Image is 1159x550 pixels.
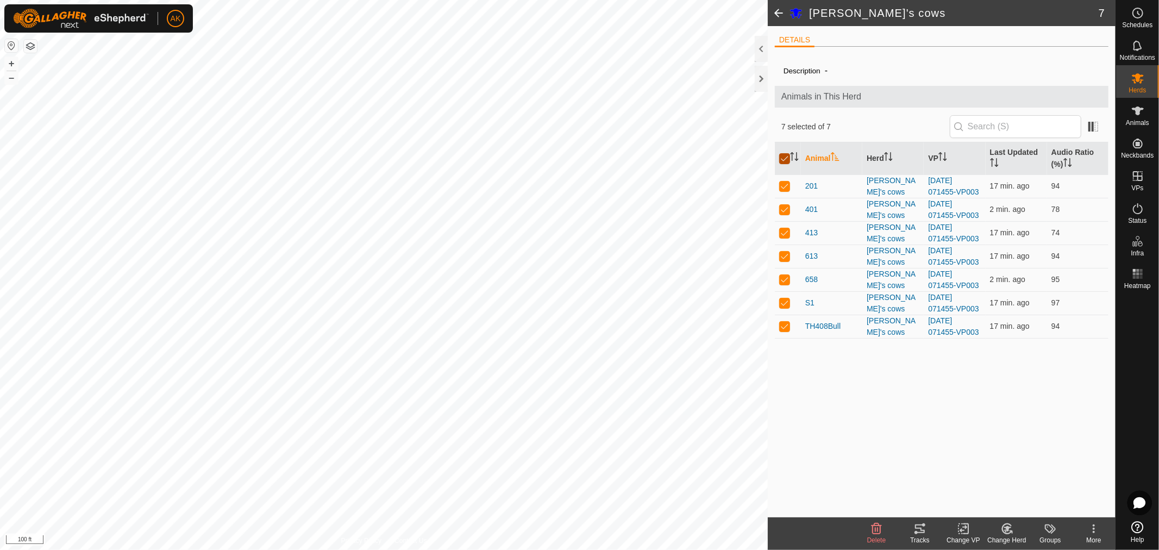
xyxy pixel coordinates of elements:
[1051,275,1060,284] span: 95
[884,154,893,162] p-sorticon: Activate to sort
[1124,283,1151,289] span: Heatmap
[985,535,1029,545] div: Change Herd
[805,297,815,309] span: S1
[1128,217,1147,224] span: Status
[1129,87,1146,93] span: Herds
[1063,160,1072,168] p-sorticon: Activate to sort
[341,536,382,546] a: Privacy Policy
[867,268,919,291] div: [PERSON_NAME]'s cows
[990,160,999,168] p-sorticon: Activate to sort
[781,121,950,133] span: 7 selected of 7
[867,292,919,315] div: [PERSON_NAME]'s cows
[928,270,979,290] a: [DATE] 071455-VP003
[942,535,985,545] div: Change VP
[1072,535,1116,545] div: More
[990,205,1025,214] span: Aug 20, 2025, 7:20 AM
[1051,182,1060,190] span: 94
[24,40,37,53] button: Map Layers
[1131,536,1144,543] span: Help
[805,204,818,215] span: 401
[867,175,919,198] div: [PERSON_NAME]'s cows
[5,57,18,70] button: +
[781,90,1102,103] span: Animals in This Herd
[1131,250,1144,257] span: Infra
[928,199,979,220] a: [DATE] 071455-VP003
[928,223,979,243] a: [DATE] 071455-VP003
[938,154,947,162] p-sorticon: Activate to sort
[990,275,1025,284] span: Aug 20, 2025, 7:20 AM
[867,536,886,544] span: Delete
[805,274,818,285] span: 658
[867,222,919,245] div: [PERSON_NAME]'s cows
[924,142,985,175] th: VP
[171,13,181,24] span: AK
[990,322,1030,330] span: Aug 20, 2025, 7:05 AM
[809,7,1099,20] h2: [PERSON_NAME]'s cows
[928,293,979,313] a: [DATE] 071455-VP003
[1051,298,1060,307] span: 97
[986,142,1047,175] th: Last Updated
[990,298,1030,307] span: Aug 20, 2025, 7:05 AM
[805,180,818,192] span: 201
[820,61,832,79] span: -
[1051,228,1060,237] span: 74
[928,176,979,196] a: [DATE] 071455-VP003
[5,71,18,84] button: –
[1029,535,1072,545] div: Groups
[1126,120,1149,126] span: Animals
[1121,152,1154,159] span: Neckbands
[867,198,919,221] div: [PERSON_NAME]'s cows
[5,39,18,52] button: Reset Map
[1099,5,1105,21] span: 7
[1051,322,1060,330] span: 94
[1051,252,1060,260] span: 94
[1122,22,1152,28] span: Schedules
[805,227,818,239] span: 413
[1051,205,1060,214] span: 78
[775,34,815,47] li: DETAILS
[928,246,979,266] a: [DATE] 071455-VP003
[1047,142,1108,175] th: Audio Ratio (%)
[867,245,919,268] div: [PERSON_NAME]'s cows
[394,536,427,546] a: Contact Us
[13,9,149,28] img: Gallagher Logo
[990,228,1030,237] span: Aug 20, 2025, 7:05 AM
[805,321,841,332] span: TH408Bull
[867,315,919,338] div: [PERSON_NAME]'s cows
[862,142,924,175] th: Herd
[990,182,1030,190] span: Aug 20, 2025, 7:05 AM
[950,115,1081,138] input: Search (S)
[898,535,942,545] div: Tracks
[1131,185,1143,191] span: VPs
[831,154,840,162] p-sorticon: Activate to sort
[801,142,862,175] th: Animal
[990,252,1030,260] span: Aug 20, 2025, 7:05 AM
[784,67,820,75] label: Description
[1120,54,1155,61] span: Notifications
[790,154,799,162] p-sorticon: Activate to sort
[805,251,818,262] span: 613
[1116,517,1159,547] a: Help
[928,316,979,336] a: [DATE] 071455-VP003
